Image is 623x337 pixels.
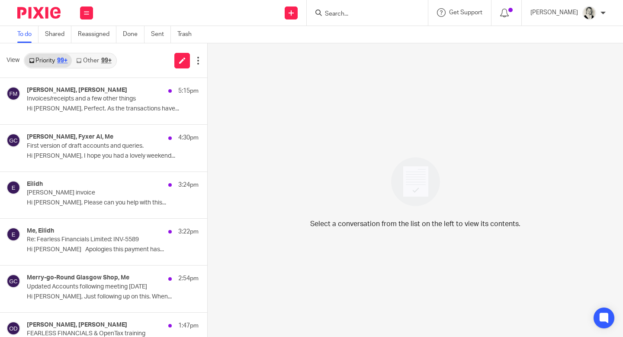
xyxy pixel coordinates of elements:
[27,189,164,197] p: [PERSON_NAME] invoice
[178,181,199,189] p: 3:24pm
[27,283,164,291] p: Updated Accounts following meeting [DATE]
[178,321,199,330] p: 1:47pm
[27,274,129,282] h4: Merry-go-Round Glasgow Shop, Me
[27,152,199,160] p: Hi [PERSON_NAME], I hope you had a lovely weekend...
[178,133,199,142] p: 4:30pm
[27,199,199,207] p: Hi [PERSON_NAME], Please can you help with this...
[582,6,596,20] img: DA590EE6-2184-4DF2-A25D-D99FB904303F_1_201_a.jpeg
[27,227,54,235] h4: Me, Eilidh
[6,133,20,147] img: svg%3E
[6,321,20,335] img: svg%3E
[385,152,446,212] img: image
[178,227,199,236] p: 3:22pm
[17,26,39,43] a: To do
[17,7,61,19] img: Pixie
[6,274,20,288] img: svg%3E
[27,246,199,253] p: Hi [PERSON_NAME] Apologies this payment has...
[25,54,72,68] a: Priority99+
[27,133,113,141] h4: [PERSON_NAME], Fyxer AI, Me
[27,236,164,243] p: Re: Fearless Financials Limited: INV-5589
[27,95,164,103] p: Invoices/receipts and a few other things
[324,10,402,18] input: Search
[27,321,127,329] h4: [PERSON_NAME], [PERSON_NAME]
[101,58,112,64] div: 99+
[178,274,199,283] p: 2:54pm
[27,181,43,188] h4: Eilidh
[151,26,171,43] a: Sent
[78,26,116,43] a: Reassigned
[6,87,20,100] img: svg%3E
[449,10,482,16] span: Get Support
[530,8,578,17] p: [PERSON_NAME]
[123,26,145,43] a: Done
[45,26,71,43] a: Shared
[6,227,20,241] img: svg%3E
[310,219,520,229] p: Select a conversation from the list on the left to view its contents.
[178,87,199,95] p: 5:15pm
[27,105,199,113] p: Hi [PERSON_NAME], Perfect. As the transactions have...
[57,58,67,64] div: 99+
[6,56,19,65] span: View
[177,26,198,43] a: Trash
[27,143,164,150] p: First version of draft accounts and queries.
[27,87,127,94] h4: [PERSON_NAME], [PERSON_NAME]
[6,181,20,194] img: svg%3E
[72,54,116,68] a: Other99+
[27,293,199,301] p: Hi [PERSON_NAME], Just following up on this. When...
